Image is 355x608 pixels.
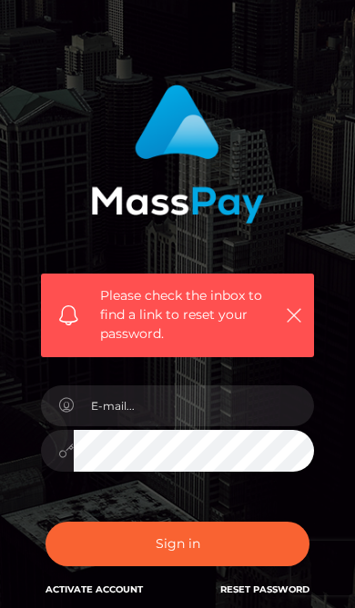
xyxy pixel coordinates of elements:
a: Activate Account [46,583,143,595]
button: Sign in [46,522,309,566]
a: Reset Password [220,583,309,595]
input: E-mail... [74,385,314,426]
span: Please check the inbox to find a link to reset your password. [100,286,274,344]
img: MassPay Login [91,85,264,224]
